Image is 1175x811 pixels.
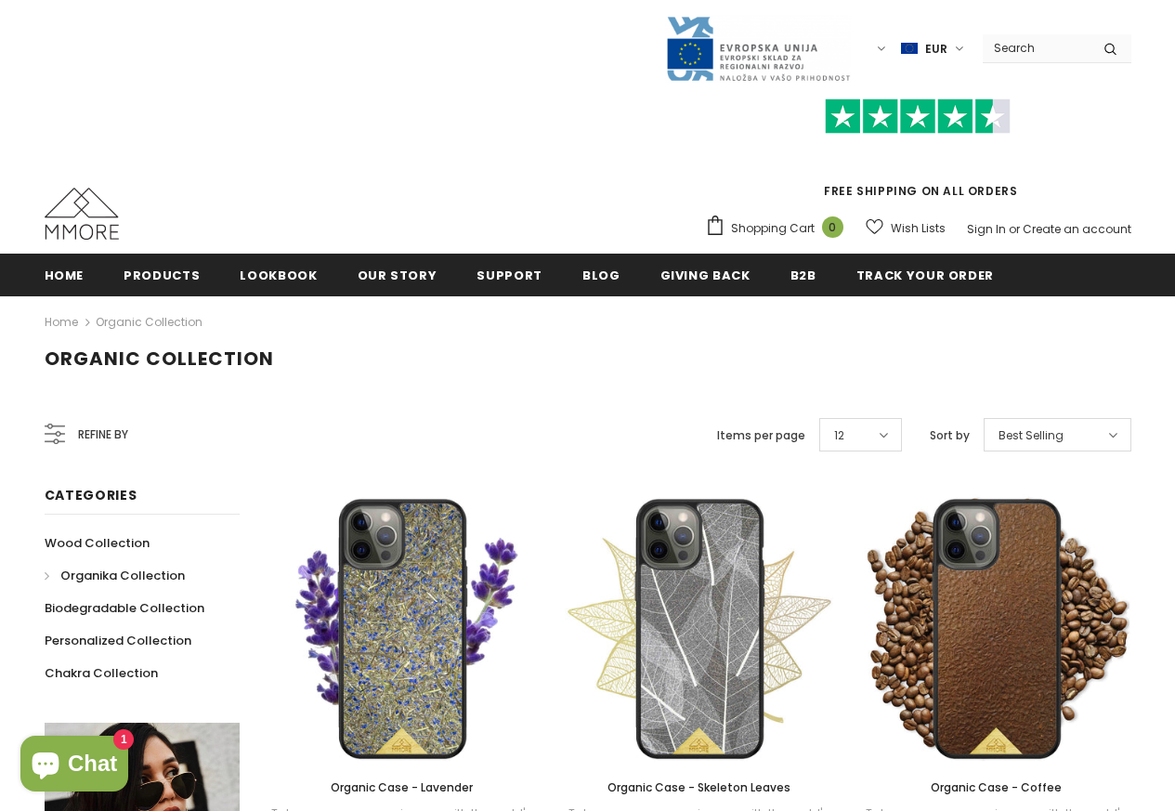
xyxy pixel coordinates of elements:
a: Giving back [660,254,751,295]
span: Organic Case - Lavender [331,779,473,795]
img: Trust Pilot Stars [825,98,1011,135]
span: Blog [582,267,620,284]
a: Our Story [358,254,437,295]
img: MMORE Cases [45,188,119,240]
a: Personalized Collection [45,624,191,657]
a: Home [45,311,78,334]
a: Javni Razpis [665,40,851,56]
inbox-online-store-chat: Shopify online store chat [15,736,134,796]
span: 0 [822,216,843,238]
span: FREE SHIPPING ON ALL ORDERS [705,107,1131,199]
span: Track your order [856,267,994,284]
span: Products [124,267,200,284]
a: Organika Collection [45,559,185,592]
a: Organic Collection [96,314,202,330]
input: Search Site [983,34,1090,61]
a: Create an account [1023,221,1131,237]
span: Refine by [78,425,128,445]
img: Javni Razpis [665,15,851,83]
span: or [1009,221,1020,237]
label: Sort by [930,426,970,445]
a: Lookbook [240,254,317,295]
span: EUR [925,40,947,59]
span: B2B [790,267,816,284]
a: Organic Case - Skeleton Leaves [565,778,834,798]
a: Sign In [967,221,1006,237]
span: Organic Case - Skeleton Leaves [607,779,790,795]
span: Chakra Collection [45,664,158,682]
span: Giving back [660,267,751,284]
span: 12 [834,426,844,445]
a: Chakra Collection [45,657,158,689]
span: Wish Lists [891,219,946,238]
a: Blog [582,254,620,295]
a: B2B [790,254,816,295]
span: Shopping Cart [731,219,815,238]
span: Biodegradable Collection [45,599,204,617]
a: Organic Case - Coffee [862,778,1131,798]
span: Wood Collection [45,534,150,552]
span: Organic Collection [45,346,274,372]
label: Items per page [717,426,805,445]
a: Wood Collection [45,527,150,559]
a: Organic Case - Lavender [268,778,537,798]
span: Personalized Collection [45,632,191,649]
span: Our Story [358,267,437,284]
span: Categories [45,486,137,504]
a: Products [124,254,200,295]
span: Best Selling [999,426,1064,445]
a: support [477,254,542,295]
a: Home [45,254,85,295]
a: Track your order [856,254,994,295]
a: Biodegradable Collection [45,592,204,624]
span: support [477,267,542,284]
span: Lookbook [240,267,317,284]
iframe: Customer reviews powered by Trustpilot [705,134,1131,182]
span: Home [45,267,85,284]
span: Organika Collection [60,567,185,584]
a: Wish Lists [866,212,946,244]
a: Shopping Cart 0 [705,215,853,242]
span: Organic Case - Coffee [931,779,1062,795]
